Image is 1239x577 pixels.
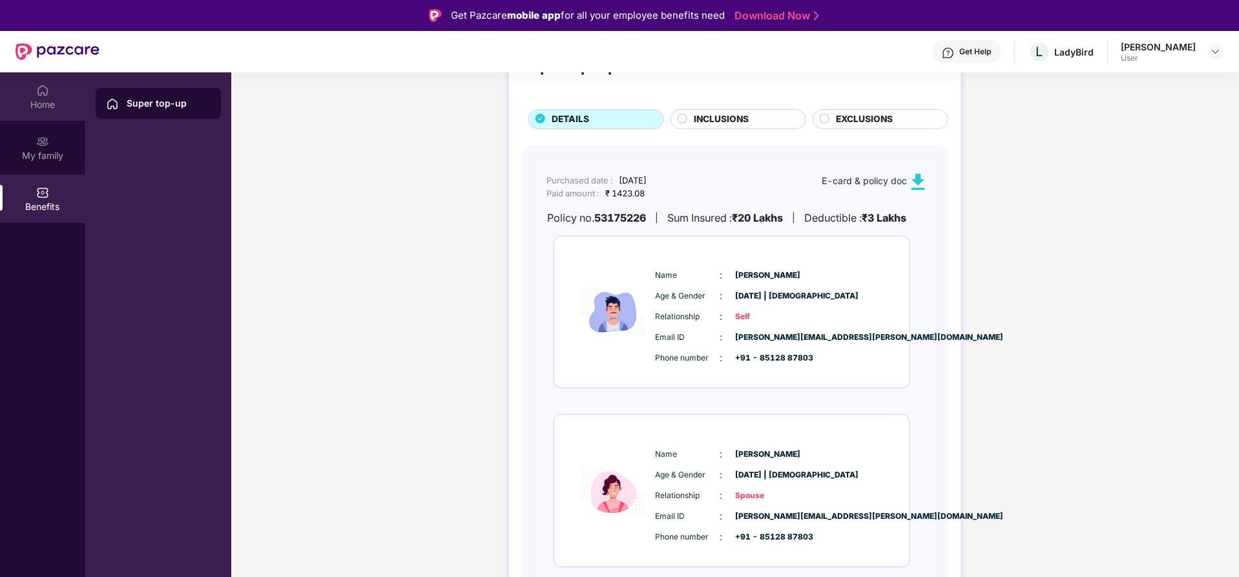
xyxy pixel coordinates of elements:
b: 53175226 [594,210,646,226]
span: +91 - 85128 87803 [736,531,800,543]
img: svg+xml;base64,PHN2ZyBpZD0iRHJvcGRvd24tMzJ4MzIiIHhtbG5zPSJodHRwOi8vd3d3LnczLm9yZy8yMDAwL3N2ZyIgd2... [1211,47,1221,57]
span: Phone number [656,352,720,364]
img: svg+xml;base64,PHN2ZyBpZD0iSG9tZSIgeG1sbnM9Imh0dHA6Ly93d3cudzMub3JnLzIwMDAvc3ZnIiB3aWR0aD0iMjAiIG... [36,84,49,97]
img: New Pazcare Logo [16,43,99,60]
span: [PERSON_NAME] [736,448,800,461]
a: Download Now [734,9,815,23]
img: svg+xml;base64,PHN2ZyBpZD0iSG9tZSIgeG1sbnM9Imh0dHA6Ly93d3cudzMub3JnLzIwMDAvc3ZnIiB3aWR0aD0iMjAiIG... [106,98,119,110]
img: icon [575,428,652,554]
img: Stroke [814,9,819,23]
div: Get Help [960,47,992,57]
img: svg+xml;base64,PHN2ZyB4bWxucz0iaHR0cDovL3d3dy53My5vcmcvMjAwMC9zdmciIHdpZHRoPSIxMC40IiBoZWlnaHQ9Ij... [910,174,926,190]
div: | [655,211,658,225]
span: : [720,447,723,461]
span: DETAILS [552,112,590,127]
div: [PERSON_NAME] [1121,41,1196,53]
span: Spouse [736,490,800,502]
div: | [792,211,795,225]
div: ₹ 1423.08 [605,187,645,200]
div: Policy no. [547,210,646,226]
span: Email ID [656,331,720,344]
span: L [1036,44,1043,59]
span: Relationship [656,490,720,502]
span: [PERSON_NAME][EMAIL_ADDRESS][PERSON_NAME][DOMAIN_NAME] [736,510,800,523]
span: Phone number [656,531,720,543]
span: : [720,509,723,523]
img: svg+xml;base64,PHN2ZyB3aWR0aD0iMjAiIGhlaWdodD0iMjAiIHZpZXdCb3g9IjAgMCAyMCAyMCIgZmlsbD0ibm9uZSIgeG... [36,135,49,148]
div: Super top-up [127,97,211,110]
div: [DATE] [619,174,647,187]
span: : [720,530,723,544]
span: : [720,488,723,503]
span: [PERSON_NAME][EMAIL_ADDRESS][PERSON_NAME][DOMAIN_NAME] [736,331,800,344]
strong: mobile app [507,9,561,21]
img: svg+xml;base64,PHN2ZyBpZD0iQmVuZWZpdHMiIHhtbG5zPSJodHRwOi8vd3d3LnczLm9yZy8yMDAwL3N2ZyIgd2lkdGg9Ij... [36,186,49,199]
span: EXCLUSIONS [837,112,893,127]
img: icon [575,249,652,375]
div: Paid amount : [547,187,599,200]
span: : [720,268,723,282]
span: Relationship [656,311,720,323]
span: Email ID [656,510,720,523]
span: Self [736,311,800,323]
span: : [720,289,723,303]
div: Sum Insured : [667,210,783,226]
span: : [720,468,723,482]
span: INCLUSIONS [694,112,749,127]
div: User [1121,53,1196,63]
img: svg+xml;base64,PHN2ZyBpZD0iSGVscC0zMngzMiIgeG1sbnM9Imh0dHA6Ly93d3cudzMub3JnLzIwMDAvc3ZnIiB3aWR0aD... [942,47,955,59]
span: Age & Gender [656,290,720,302]
span: : [720,351,723,365]
span: [DATE] | [DEMOGRAPHIC_DATA] [736,290,800,302]
div: Get Pazcare for all your employee benefits need [451,8,725,23]
span: Name [656,269,720,282]
div: Deductible : [804,210,906,226]
span: : [720,330,723,344]
span: [DATE] | [DEMOGRAPHIC_DATA] [736,469,800,481]
span: [PERSON_NAME] [736,269,800,282]
div: Purchased date : [547,174,612,187]
b: ₹3 Lakhs [862,211,906,224]
span: +91 - 85128 87803 [736,352,800,364]
span: Name [656,448,720,461]
img: Logo [429,9,442,22]
span: Age & Gender [656,469,720,481]
b: ₹20 Lakhs [732,211,783,224]
div: E-card & policy doc [822,174,926,190]
span: : [720,309,723,324]
div: LadyBird [1055,46,1094,58]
